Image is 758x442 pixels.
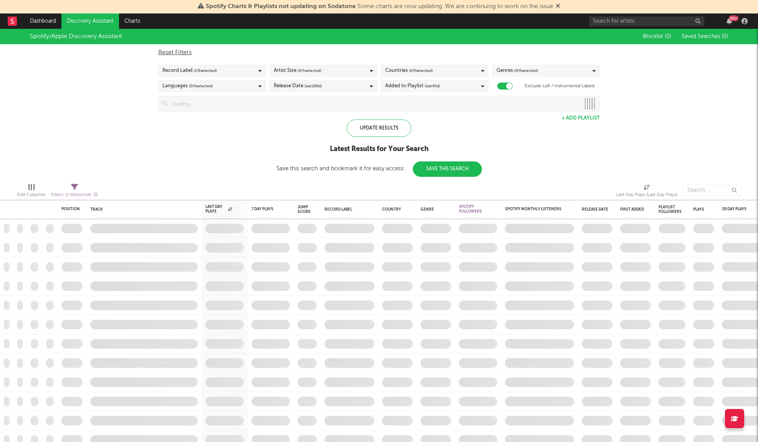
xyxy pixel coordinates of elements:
[683,184,741,196] input: Search...
[298,66,321,75] span: ( 0 / 5 selected)
[643,34,671,39] span: Blocklist
[194,66,217,75] span: ( 1 / 6 selected)
[385,81,440,91] div: Added to Playlist
[276,166,482,171] div: Save this search and bookmark it for easy access:
[276,145,482,154] div: Latest Results for Your Search
[682,34,728,39] span: Saved Searches
[51,190,98,200] div: Filters
[525,81,595,91] label: Exclude Lofi / Instrumental Labels
[274,66,321,75] div: Artist Size
[582,207,609,212] div: Release Date
[727,18,732,24] button: 99+
[665,34,671,39] span: ( 0 )
[17,190,45,199] div: Edit Columns
[51,181,98,203] div: Filters(1 filter active)
[556,3,560,10] span: Dismiss
[679,33,728,40] button: Saved Searches (0)
[722,34,728,39] span: ( 0 )
[659,205,682,214] div: Playlist Followers
[162,81,213,91] div: Languages
[620,207,647,212] div: First Added
[562,116,600,121] button: + Add Playlist
[459,204,486,214] div: Spotify Followers
[305,81,322,91] span: (last 180 d)
[206,3,356,10] span: Spotify Charts & Playlists not updating on Sodatone
[298,205,311,214] div: Jump Score
[409,66,433,75] span: ( 0 / 0 selected)
[61,207,80,211] div: Position
[722,207,749,211] div: 30 Day Plays
[252,207,278,211] div: 7 Day Plays
[324,207,371,212] div: Record Label
[505,207,563,211] div: Spotify Monthly Listeners
[119,13,146,29] a: Charts
[616,181,677,203] div: Last Day Plays (Last Day Plays)
[167,96,580,111] input: Loading...
[589,17,704,26] input: Search for artists
[274,81,322,91] div: Release Date
[205,204,232,214] div: Last Day Plays
[162,66,217,75] div: Record Label
[382,207,409,212] div: Country
[30,32,122,41] div: Spotify/Apple Discovery Assistant
[514,66,538,75] span: ( 0 / 0 selected)
[65,193,91,197] span: ( 1 filter active)
[729,15,738,21] div: 99 +
[17,181,45,203] div: Edit Columns
[425,81,440,91] span: (last 45 d)
[90,207,194,212] div: Track
[497,66,538,75] div: Genres
[25,13,61,29] a: Dashboard
[413,161,482,177] button: Save This Search
[61,13,119,29] a: Discovery Assistant
[158,48,600,57] div: Reset Filters
[206,3,553,10] span: : Some charts are now updating. We are continuing to work on the issue
[189,81,213,91] span: ( 0 / 0 selected)
[347,120,411,137] div: Update Results
[420,207,447,212] div: Genre
[693,207,704,212] div: Plays
[385,66,433,75] div: Countries
[616,190,677,199] div: Last Day Plays (Last Day Plays)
